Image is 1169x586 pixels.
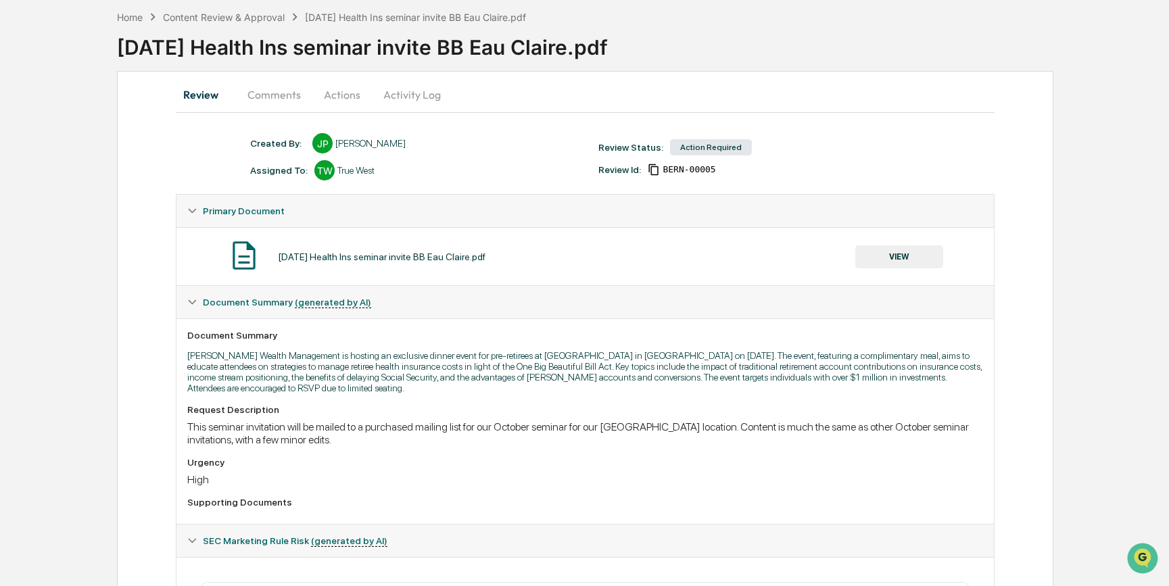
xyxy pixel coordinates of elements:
div: We're available if you need us! [46,117,171,128]
div: Review Status: [598,142,663,153]
div: SEC Marketing Rule Risk (generated by AI) [176,524,993,557]
div: Primary Document [176,227,993,285]
span: Preclearance [27,170,87,184]
span: Attestations [112,170,168,184]
img: 1746055101610-c473b297-6a78-478c-a979-82029cc54cd1 [14,103,38,128]
button: Actions [312,78,373,111]
div: Primary Document [176,195,993,227]
div: Home [117,11,143,23]
img: Document Icon [227,239,261,272]
div: High [187,473,982,486]
div: [DATE] Health Ins seminar invite BB Eau Claire.pdf [278,251,485,262]
div: Document Summary [187,330,982,341]
iframe: Open customer support [1126,541,1162,578]
div: True West [337,165,375,176]
a: Powered byPylon [95,228,164,239]
span: Document Summary [203,297,371,308]
span: Data Lookup [27,196,85,210]
div: [DATE] Health Ins seminar invite BB Eau Claire.pdf [117,24,1169,59]
u: (generated by AI) [311,535,387,547]
div: 🖐️ [14,172,24,182]
p: How can we help? [14,28,246,50]
div: Action Required [670,139,752,155]
div: [DATE] Health Ins seminar invite BB Eau Claire.pdf [305,11,526,23]
div: TW [314,160,335,180]
span: SEC Marketing Rule Risk [203,535,387,546]
span: Primary Document [203,205,285,216]
p: [PERSON_NAME] Wealth Management is hosting an exclusive dinner event for pre-retirees at [GEOGRAP... [187,350,982,393]
div: This seminar invitation will be mailed to a purchased mailing list for our October seminar for ou... [187,420,982,446]
a: 🔎Data Lookup [8,191,91,215]
span: 7b49c69d-546c-4222-a5db-171e429c8dda [663,164,715,175]
button: Activity Log [373,78,452,111]
a: 🗄️Attestations [93,165,173,189]
div: Created By: ‎ ‎ [250,138,306,149]
div: 🗄️ [98,172,109,182]
div: Supporting Documents [187,497,982,508]
div: JP [312,133,333,153]
button: Start new chat [230,107,246,124]
div: [PERSON_NAME] [335,138,406,149]
button: Comments [237,78,312,111]
button: Review [176,78,237,111]
div: Content Review & Approval [163,11,285,23]
div: 🔎 [14,197,24,208]
a: 🖐️Preclearance [8,165,93,189]
button: VIEW [855,245,943,268]
div: Document Summary (generated by AI) [176,318,993,524]
div: Document Summary (generated by AI) [176,286,993,318]
div: Review Id: [598,164,641,175]
u: (generated by AI) [295,297,371,308]
span: Pylon [135,229,164,239]
div: secondary tabs example [176,78,994,111]
div: Urgency [187,457,982,468]
div: Request Description [187,404,982,415]
div: Assigned To: [250,165,308,176]
div: Start new chat [46,103,222,117]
